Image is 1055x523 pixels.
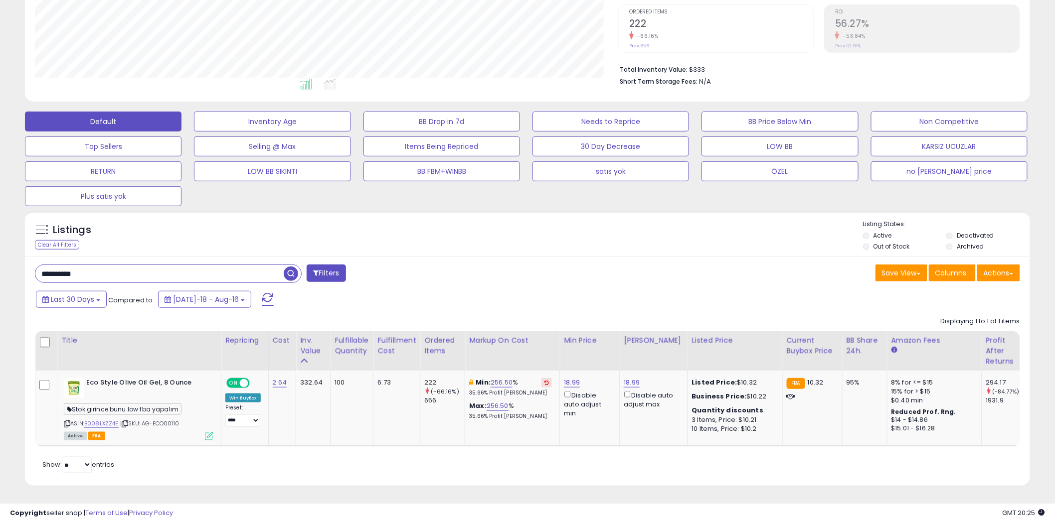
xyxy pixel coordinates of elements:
small: (-84.77%) [993,388,1020,395]
span: ON [227,379,240,388]
button: Selling @ Max [194,136,351,156]
small: -53.84% [840,32,866,40]
button: BB Drop in 7d [363,112,520,131]
div: 100 [335,378,365,387]
button: Items Being Repriced [363,136,520,156]
span: Ordered Items [629,9,814,15]
button: LOW BB SIKINTI [194,161,351,181]
div: $14 - $14.86 [891,416,974,424]
div: 15% for > $15 [891,387,974,396]
div: Current Buybox Price [787,335,838,356]
div: Profit After Returns [986,335,1023,367]
button: Default [25,112,181,131]
small: Prev: 656 [629,43,649,49]
p: 35.66% Profit [PERSON_NAME] [469,390,552,396]
div: 95% [847,378,879,387]
a: 18.99 [564,378,580,388]
div: Clear All Filters [35,240,79,250]
span: Compared to: [108,295,154,305]
div: Listed Price [692,335,778,346]
div: Inv. value [300,335,326,356]
div: Displaying 1 to 1 of 1 items [941,317,1020,326]
label: Archived [957,242,984,251]
button: Save View [876,264,927,281]
div: Fulfillment Cost [377,335,416,356]
div: 8% for <= $15 [891,378,974,387]
a: 2.64 [273,378,287,388]
button: Plus satıs yok [25,186,181,206]
b: Eco Style Olive Oil Gel, 8 Ounce [86,378,207,390]
div: [PERSON_NAME] [624,335,683,346]
a: Terms of Use [85,508,128,518]
button: satıs yok [532,161,689,181]
span: N/A [699,77,711,86]
span: FBA [88,432,105,440]
small: (-66.16%) [431,388,459,395]
small: -66.16% [634,32,659,40]
h2: 56.27% [835,18,1020,31]
button: KARSIZ UCUZLAR [871,136,1028,156]
b: Business Price: [692,392,747,401]
div: Repricing [225,335,264,346]
a: 18.99 [624,378,640,388]
span: Columns [935,268,967,278]
div: $10.22 [692,392,775,401]
button: no [PERSON_NAME] price [871,161,1028,181]
b: Listed Price: [692,378,737,387]
button: BB FBM+WINBB [363,161,520,181]
h5: Listings [53,223,91,237]
div: Disable auto adjust min [564,390,612,418]
div: $15.01 - $16.28 [891,424,974,433]
button: Inventory Age [194,112,351,131]
div: 294.17 [986,378,1027,387]
div: 656 [424,396,465,405]
div: 10 Items, Price: $10.2 [692,424,775,433]
li: $333 [620,63,1013,75]
div: BB Share 24h. [847,335,883,356]
div: Min Price [564,335,615,346]
div: 3 Items, Price: $10.21 [692,415,775,424]
button: LOW BB [702,136,858,156]
span: Stok girince bunu low fba yapalım [64,403,181,415]
p: Listing States: [863,220,1030,229]
div: Ordered Items [424,335,461,356]
div: $10.32 [692,378,775,387]
span: OFF [248,379,264,388]
div: Title [61,335,217,346]
span: 2025-09-16 20:25 GMT [1003,508,1045,518]
div: Disable auto adjust max [624,390,680,409]
button: Filters [307,264,346,282]
b: Min: [476,378,491,387]
div: : [692,406,775,415]
div: Fulfillable Quantity [335,335,369,356]
button: Actions [977,264,1020,281]
label: Out of Stock [874,242,910,251]
b: Quantity discounts [692,405,764,415]
div: Markup on Cost [469,335,555,346]
button: Needs to Reprice [532,112,689,131]
button: Top Sellers [25,136,181,156]
b: Total Inventory Value: [620,65,688,74]
span: Show: entries [42,460,114,469]
button: 30 Day Decrease [532,136,689,156]
span: | SKU: AG-ECO00110 [120,419,179,427]
a: 256.50 [491,378,513,388]
div: Cost [273,335,292,346]
label: Deactivated [957,231,994,240]
span: 10.32 [808,378,824,387]
div: 332.64 [300,378,323,387]
div: Preset: [225,404,261,427]
span: [DATE]-18 - Aug-16 [173,294,239,304]
div: $0.40 min [891,396,974,405]
div: 222 [424,378,465,387]
th: The percentage added to the cost of goods (COGS) that forms the calculator for Min & Max prices. [465,331,560,371]
div: % [469,378,552,396]
div: ASIN: [64,378,213,439]
div: seller snap | | [10,509,173,518]
img: 41EOQbkCuXL._SL40_.jpg [64,378,84,398]
label: Active [874,231,892,240]
span: Last 30 Days [51,294,94,304]
span: All listings currently available for purchase on Amazon [64,432,87,440]
div: 6.73 [377,378,412,387]
small: FBA [787,378,805,389]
